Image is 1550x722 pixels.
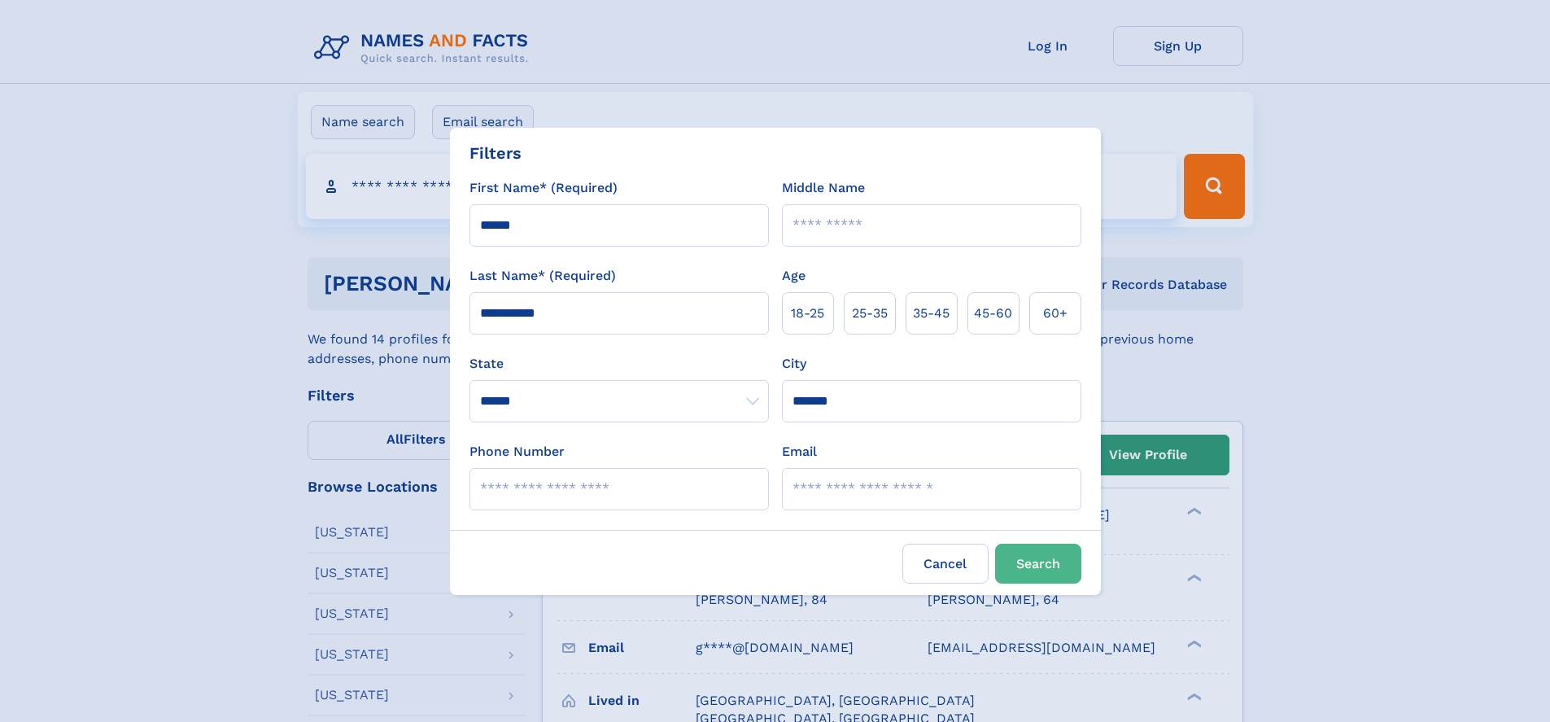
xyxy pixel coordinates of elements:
label: Middle Name [782,178,865,198]
span: 60+ [1043,304,1068,323]
button: Search [995,544,1081,584]
label: Cancel [902,544,989,584]
label: Last Name* (Required) [469,266,616,286]
label: Email [782,442,817,462]
label: First Name* (Required) [469,178,618,198]
label: Age [782,266,806,286]
label: City [782,354,806,374]
span: 45‑60 [974,304,1012,323]
div: Filters [469,141,522,165]
span: 35‑45 [913,304,950,323]
span: 18‑25 [791,304,824,323]
label: Phone Number [469,442,565,462]
span: 25‑35 [852,304,888,323]
label: State [469,354,769,374]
